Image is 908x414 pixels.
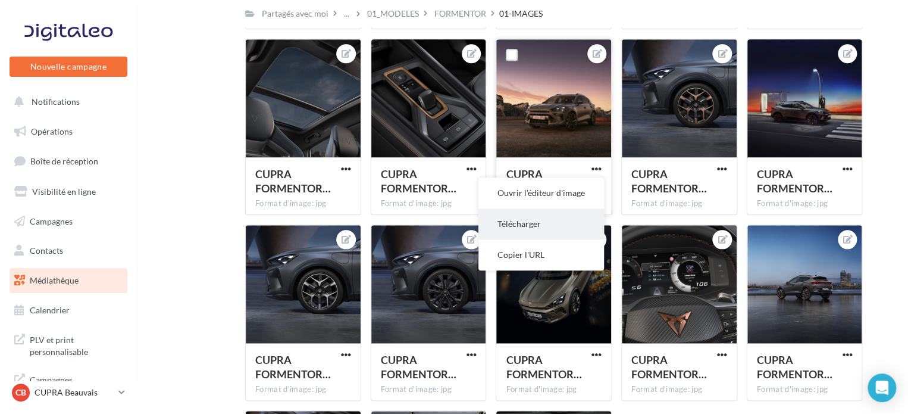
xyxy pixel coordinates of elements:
div: ... [342,5,352,22]
div: Format d'image: jpg [506,384,602,395]
button: Télécharger [478,208,604,239]
span: Campagnes DataOnDemand [30,372,123,397]
div: Format d'image: jpg [631,198,727,209]
button: Nouvelle campagne [10,57,127,77]
button: Copier l'URL [478,239,604,270]
span: Visibilité en ligne [32,186,96,197]
div: Format d'image: jpg [255,384,351,395]
a: Campagnes [7,209,130,234]
button: Ouvrir l'éditeur d'image [478,178,604,208]
div: FORMENTOR [434,8,486,20]
a: Boîte de réception [7,148,130,174]
a: PLV et print personnalisable [7,327,130,362]
span: CUPRA FORMENTOR PA 129 [381,167,456,195]
div: Format d'image: jpg [255,198,351,209]
div: Format d'image: jpg [631,384,727,395]
div: Format d'image: jpg [381,198,477,209]
a: Visibilité en ligne [7,179,130,204]
div: Format d'image: jpg [757,198,853,209]
span: CUPRA FORMENTOR PA 164 [757,167,832,195]
span: CUPRA FORMENTOR PA 179 [631,353,707,381]
span: Campagnes [30,216,73,226]
a: CB CUPRA Beauvais [10,381,127,404]
span: Notifications [32,97,80,107]
div: Format d'image: jpg [757,384,853,395]
span: Calendrier [30,305,70,315]
span: CUPRA FORMENTOR PA 169 [381,353,456,381]
span: CUPRA FORMENTOR PA 029 [255,167,331,195]
span: Contacts [30,245,63,256]
span: CUPRA FORMENTOR PA 046 [506,167,581,195]
p: CUPRA Beauvais [35,387,114,399]
a: Opérations [7,119,130,144]
span: PLV et print personnalisable [30,332,123,357]
div: 01_MODELES [367,8,419,20]
span: Opérations [31,126,73,136]
div: 01-IMAGES [499,8,543,20]
span: CUPRA FORMENTOR PA 026 [631,167,707,195]
div: Open Intercom Messenger [868,373,896,402]
span: CUPRA FORMENTOR PA 167 [506,353,581,381]
div: Partagés avec moi [262,8,328,20]
span: Médiathèque [30,275,79,285]
a: Campagnes DataOnDemand [7,367,130,402]
span: CB [15,387,26,399]
span: Boîte de réception [30,156,98,166]
span: CUPRA FORMENTOR PA 025 [255,353,331,381]
a: Contacts [7,238,130,263]
div: Format d'image: jpg [381,384,477,395]
a: Médiathèque [7,268,130,293]
button: Notifications [7,89,125,114]
span: CUPRA FORMENTOR PA 041 [757,353,832,381]
a: Calendrier [7,298,130,323]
